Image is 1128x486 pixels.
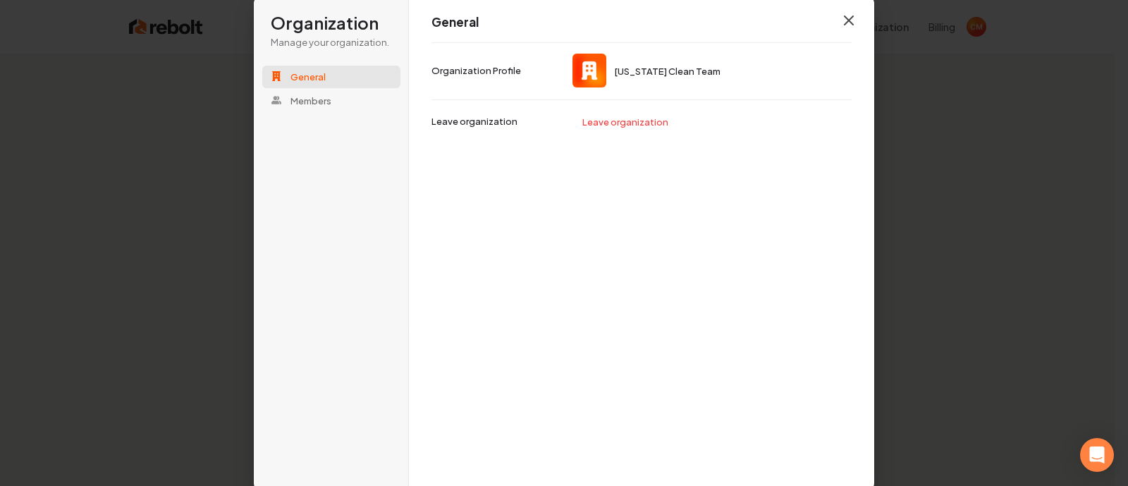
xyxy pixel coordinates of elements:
span: Iowa Clean Team [615,64,721,77]
button: Leave organization [575,111,677,132]
h1: General [431,14,852,31]
img: Iowa Clean Team [572,54,606,87]
button: Members [262,89,400,111]
span: Members [290,94,331,107]
p: Leave organization [431,115,517,128]
h1: Organization [271,12,392,35]
button: General [262,65,400,87]
span: General [290,70,326,83]
p: Organization Profile [431,64,521,77]
p: Manage your organization. [271,35,392,48]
